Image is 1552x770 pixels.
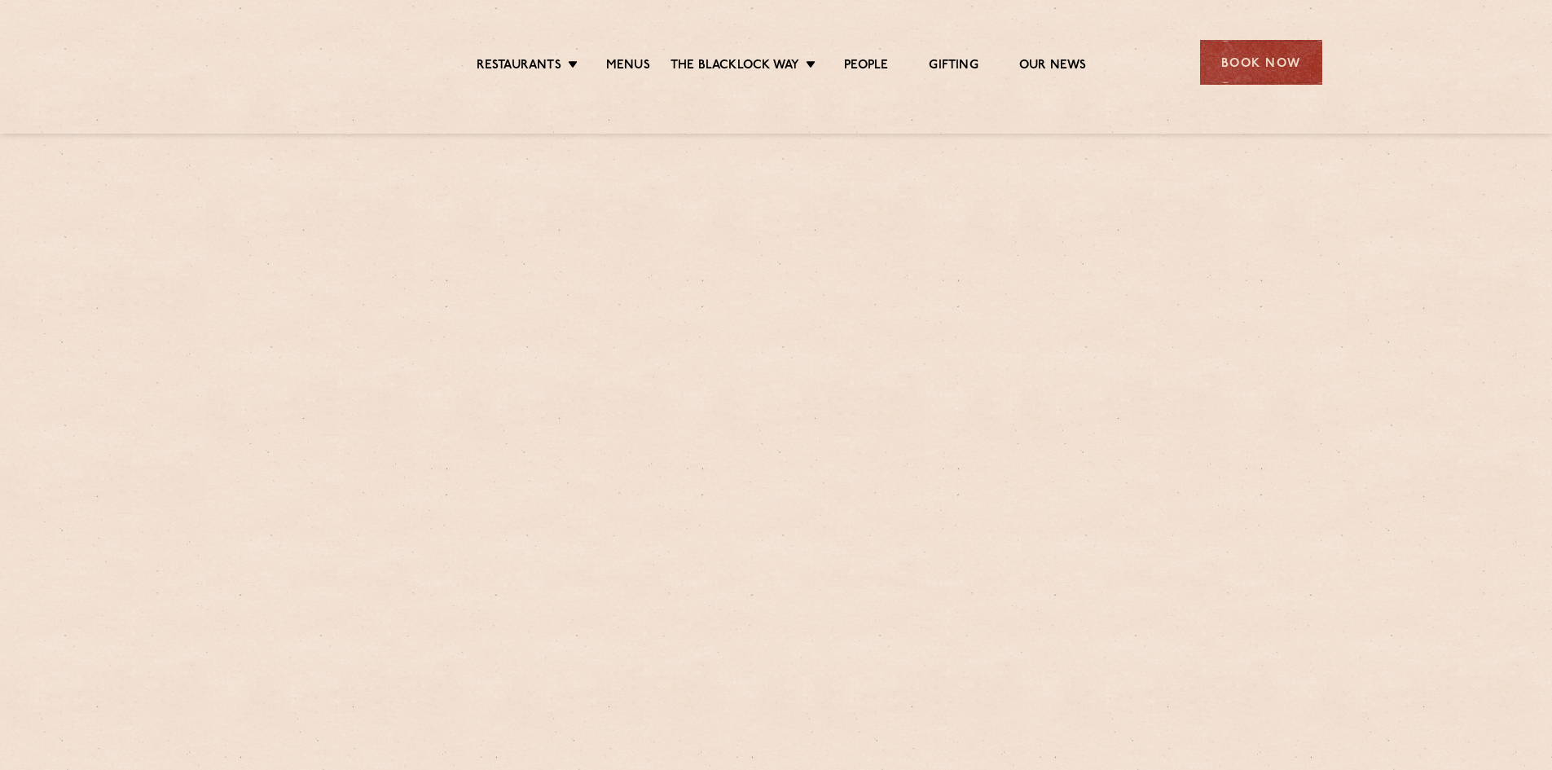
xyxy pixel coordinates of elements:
a: Gifting [929,58,978,76]
div: Book Now [1200,40,1322,85]
a: Menus [606,58,650,76]
a: People [844,58,888,76]
a: Restaurants [477,58,561,76]
img: svg%3E [231,15,372,109]
a: Our News [1019,58,1087,76]
a: The Blacklock Way [670,58,799,76]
